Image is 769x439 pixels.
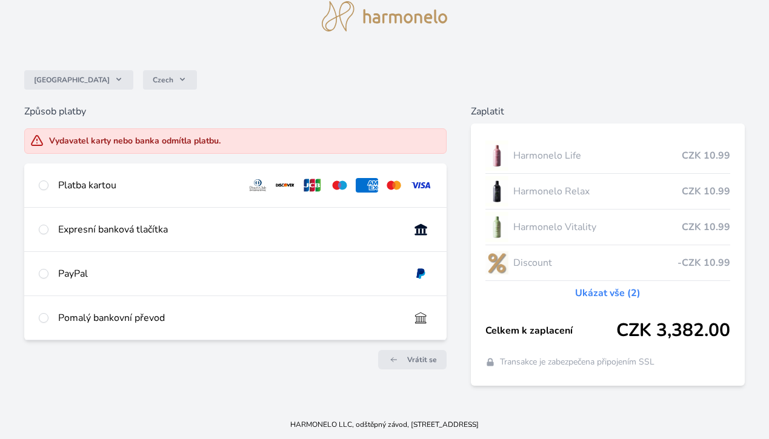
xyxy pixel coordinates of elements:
span: Transakce je zabezpečena připojením SSL [500,356,654,368]
img: visa.svg [410,178,432,193]
span: Harmonelo Vitality [513,220,682,234]
img: bankTransfer_IBAN.svg [410,311,432,325]
img: CLEAN_LIFE_se_stinem_x-lo.jpg [485,140,508,171]
span: -CZK 10.99 [677,256,730,270]
img: amex.svg [356,178,378,193]
div: Expresní banková tlačítka [58,222,400,237]
div: Pomalý bankovní převod [58,311,400,325]
span: Vrátit se [407,355,437,365]
img: mc.svg [383,178,405,193]
span: CZK 3,382.00 [616,320,730,342]
div: PayPal [58,266,400,281]
div: Platba kartou [58,178,237,193]
span: CZK 10.99 [682,148,730,163]
img: paypal.svg [410,266,432,281]
h6: Způsob platby [24,104,447,119]
a: Vrátit se [378,350,447,369]
span: Celkem k zaplacení [485,323,616,338]
img: discover.svg [274,178,296,193]
span: [GEOGRAPHIC_DATA] [34,75,110,85]
button: [GEOGRAPHIC_DATA] [24,70,133,90]
span: CZK 10.99 [682,220,730,234]
a: Ukázat vše (2) [575,286,641,300]
img: logo.svg [322,1,448,31]
div: Vydavatel karty nebo banka odmítla platbu. [49,135,221,147]
img: maestro.svg [328,178,351,193]
img: discount-lo.png [485,248,508,278]
img: CLEAN_VITALITY_se_stinem_x-lo.jpg [485,212,508,242]
button: Czech [143,70,197,90]
img: onlineBanking_CZ.svg [410,222,432,237]
span: Discount [513,256,677,270]
h6: Zaplatit [471,104,745,119]
span: Harmonelo Life [513,148,682,163]
img: jcb.svg [301,178,324,193]
span: Harmonelo Relax [513,184,682,199]
img: diners.svg [247,178,269,193]
img: CLEAN_RELAX_se_stinem_x-lo.jpg [485,176,508,206]
span: Czech [153,75,173,85]
span: CZK 10.99 [682,184,730,199]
